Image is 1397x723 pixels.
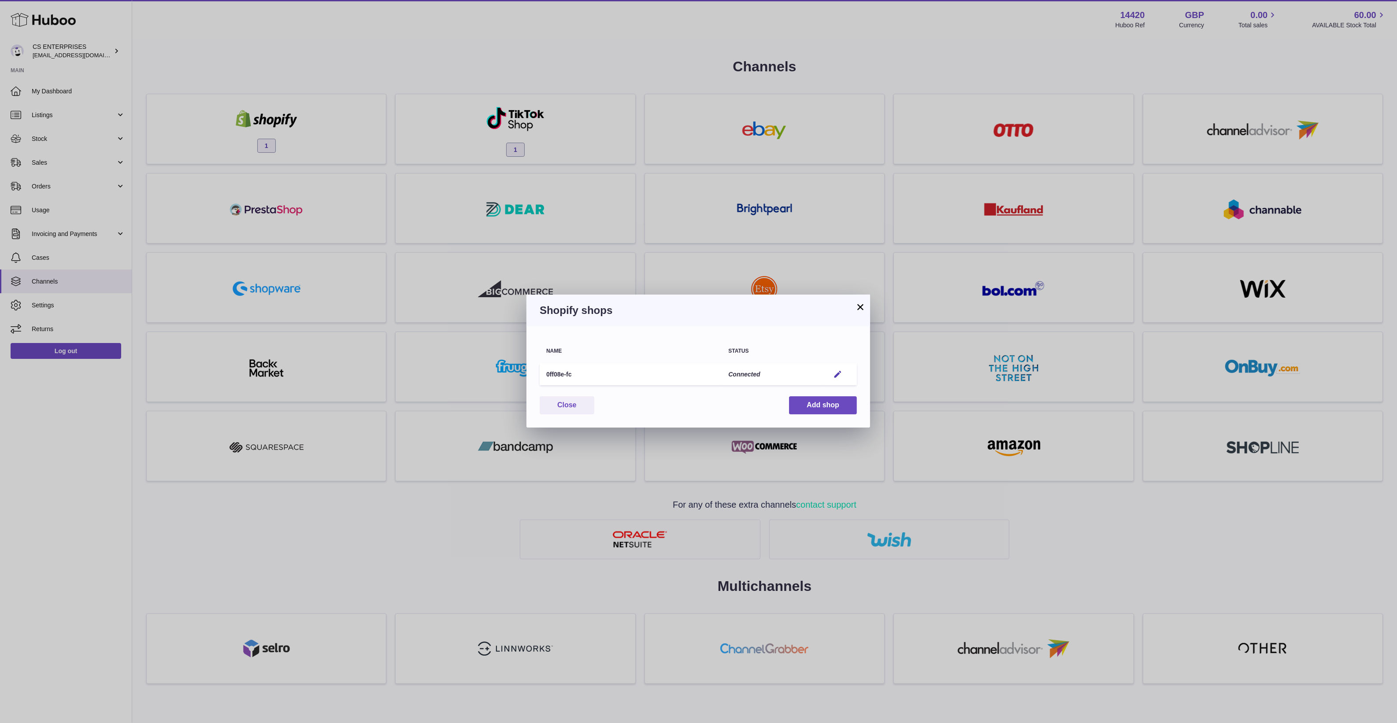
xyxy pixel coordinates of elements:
[728,348,816,354] div: Status
[540,363,722,386] td: 0ff08e-fc
[855,302,866,312] button: ×
[722,363,823,386] td: Connected
[789,396,857,414] button: Add shop
[540,303,857,317] h3: Shopify shops
[540,396,594,414] button: Close
[546,348,715,354] div: Name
